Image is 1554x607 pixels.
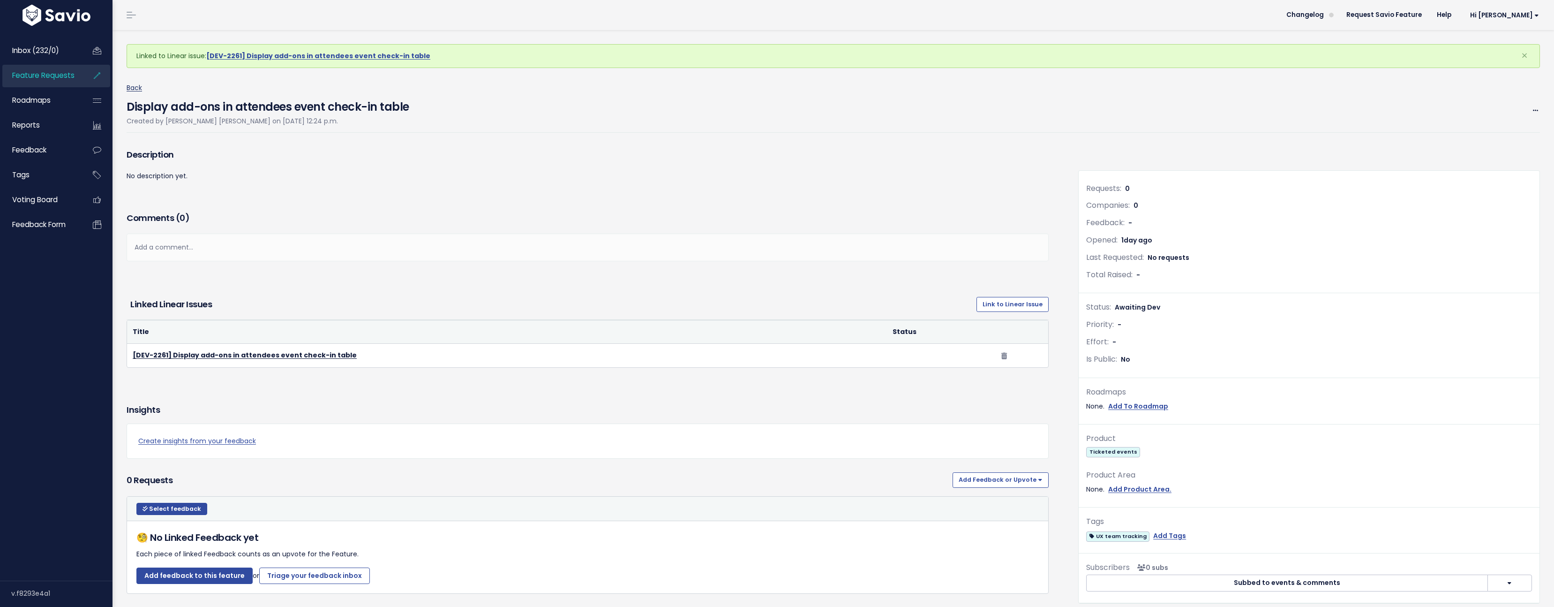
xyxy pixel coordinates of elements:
span: Voting Board [12,195,58,205]
h3: Comments ( ) [127,212,1049,225]
a: Hi [PERSON_NAME] [1459,8,1546,23]
span: Last Requested: [1086,252,1144,263]
a: Request Savio Feature [1339,8,1429,22]
span: Is Public: [1086,354,1117,364]
span: - [1136,270,1140,280]
span: Hi [PERSON_NAME] [1470,12,1539,19]
span: No [1121,355,1130,364]
div: Tags [1086,515,1532,529]
span: Inbox (232/0) [12,46,59,55]
span: day ago [1124,235,1152,245]
a: [DEV-2261] Display add-ons in attendees event check-in table [133,350,357,360]
h5: 🧐 No Linked Feedback yet [136,531,1039,545]
div: None. [1086,484,1532,495]
span: Feedback [12,145,46,155]
a: Add Tags [1153,530,1186,542]
span: - [1112,337,1116,347]
div: Add a comment... [127,234,1049,261]
span: <p><strong>Subscribers</strong><br><br> No subscribers yet<br> </p> [1134,563,1168,572]
h4: Display add-ons in attendees event check-in table [127,94,409,115]
span: Ticketed events [1086,447,1140,457]
a: Link to Linear Issue [976,297,1049,312]
button: Subbed to events & comments [1086,575,1488,592]
a: Feedback form [2,214,78,235]
a: Add Product Area. [1108,484,1171,495]
button: Add Feedback or Upvote [953,472,1049,487]
span: Awaiting Dev [1115,303,1160,312]
span: Roadmaps [12,95,51,105]
h3: Linked Linear issues [130,298,973,311]
a: Tags [2,164,78,186]
span: 0 [180,212,185,224]
a: Reports [2,114,78,136]
a: Inbox (232/0) [2,40,78,61]
p: No description yet. [127,170,1049,182]
h3: Insights [127,403,160,417]
button: Close [1512,45,1537,67]
span: Companies: [1086,200,1130,211]
span: - [1128,218,1132,228]
a: UX team tracking [1086,530,1149,542]
span: × [1521,48,1528,63]
p: or [136,568,1039,584]
a: Add To Roadmap [1108,401,1168,412]
a: [DEV-2261] Display add-ons in attendees event check-in table [206,51,430,61]
div: v.f8293e4a1 [11,581,113,606]
a: Help [1429,8,1459,22]
p: Each piece of linked Feedback counts as an upvote for the Feature. [136,548,1039,560]
span: Requests: [1086,183,1121,194]
span: 0 [1125,184,1130,193]
span: Feedback: [1086,217,1125,228]
a: Triage your feedback inbox [259,568,370,584]
button: Select feedback [136,503,207,515]
span: 0 [1134,201,1138,210]
span: Opened: [1086,235,1118,245]
h3: Description [127,148,1049,161]
a: Voting Board [2,189,78,211]
span: UX team tracking [1086,531,1149,541]
span: Feedback form [12,220,66,229]
a: Feedback [2,139,78,161]
span: Reports [12,120,40,130]
span: Tags [12,170,30,180]
a: Roadmaps [2,90,78,111]
span: Select feedback [149,505,201,513]
span: Priority: [1086,319,1114,330]
div: Roadmaps [1086,386,1532,399]
th: Title [127,320,887,344]
h3: 0 Requests [127,474,949,487]
a: Back [127,83,142,92]
div: None. [1086,401,1532,412]
span: Subscribers [1086,562,1130,573]
span: Created by [PERSON_NAME] [PERSON_NAME] on [DATE] 12:24 p.m. [127,116,338,126]
div: Linked to Linear issue: [127,44,1540,68]
span: Changelog [1286,12,1324,18]
span: Total Raised: [1086,269,1133,280]
span: Status: [1086,302,1111,312]
a: Create insights from your feedback [138,435,1037,447]
div: Product Area [1086,469,1532,482]
div: Product [1086,432,1532,446]
a: Add feedback to this feature [136,568,253,584]
span: No requests [1148,253,1189,262]
span: - [1118,320,1121,329]
a: Feature Requests [2,65,78,86]
span: Feature Requests [12,70,75,80]
th: Status [887,320,996,344]
span: 1 [1121,235,1152,245]
span: Effort: [1086,336,1109,347]
img: logo-white.9d6f32f41409.svg [20,5,93,26]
